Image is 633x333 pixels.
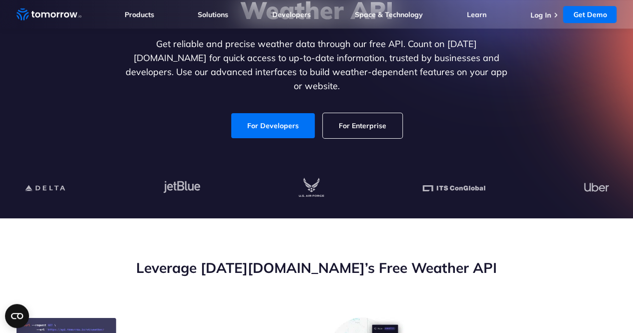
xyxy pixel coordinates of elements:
a: For Enterprise [323,113,402,138]
a: Developers [272,10,311,19]
a: Space & Technology [355,10,423,19]
a: Get Demo [563,6,616,23]
a: Home link [17,7,82,22]
a: Learn [467,10,486,19]
h2: Leverage [DATE][DOMAIN_NAME]’s Free Weather API [17,258,617,277]
a: Solutions [198,10,228,19]
button: Open CMP widget [5,304,29,328]
a: Products [125,10,154,19]
a: Log In [530,11,550,20]
p: Get reliable and precise weather data through our free API. Count on [DATE][DOMAIN_NAME] for quic... [124,37,510,93]
a: For Developers [231,113,315,138]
